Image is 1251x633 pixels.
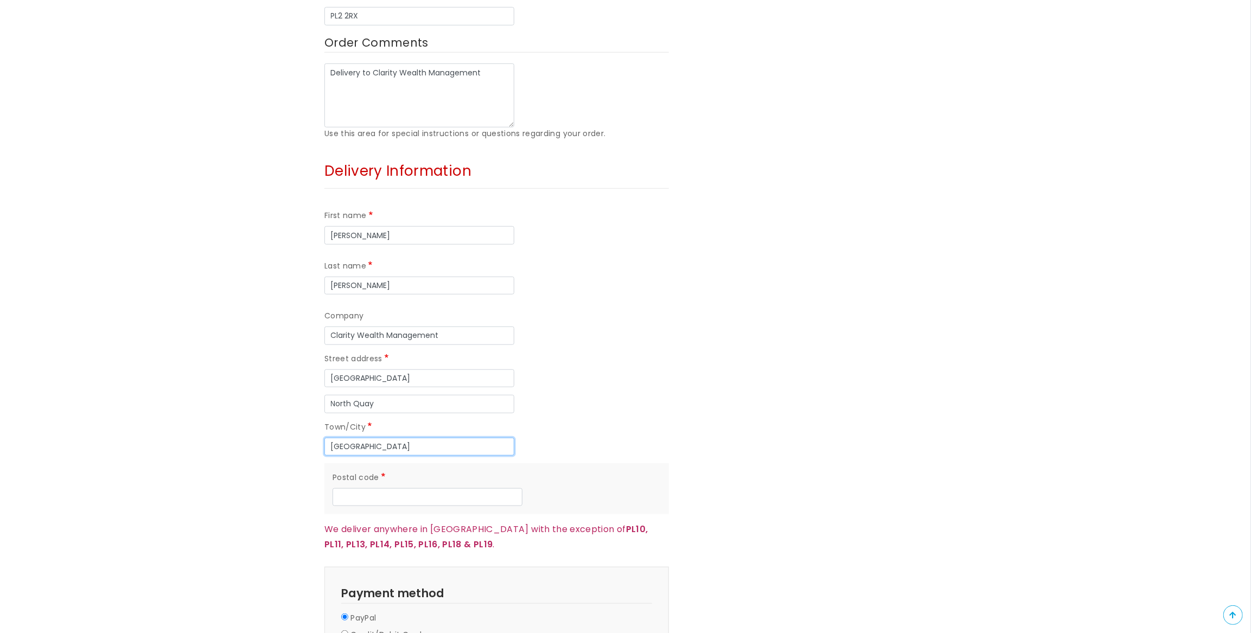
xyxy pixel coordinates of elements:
[324,161,471,181] span: Delivery Information
[324,209,375,222] label: First name
[324,523,648,550] strong: PL10, PL11, PL13, PL14, PL15, PL16, PL18 & PL19
[341,585,444,601] span: Payment method
[324,260,375,273] label: Last name
[333,471,387,484] label: Postal code
[324,33,669,53] label: Order Comments
[324,522,669,552] p: We deliver anywhere in [GEOGRAPHIC_DATA] with the exception of .
[324,127,669,140] div: Use this area for special instructions or questions regarding your order.
[324,310,363,323] label: Company
[324,353,391,366] label: Street address
[324,421,374,434] label: Town/City
[350,612,376,625] label: PayPal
